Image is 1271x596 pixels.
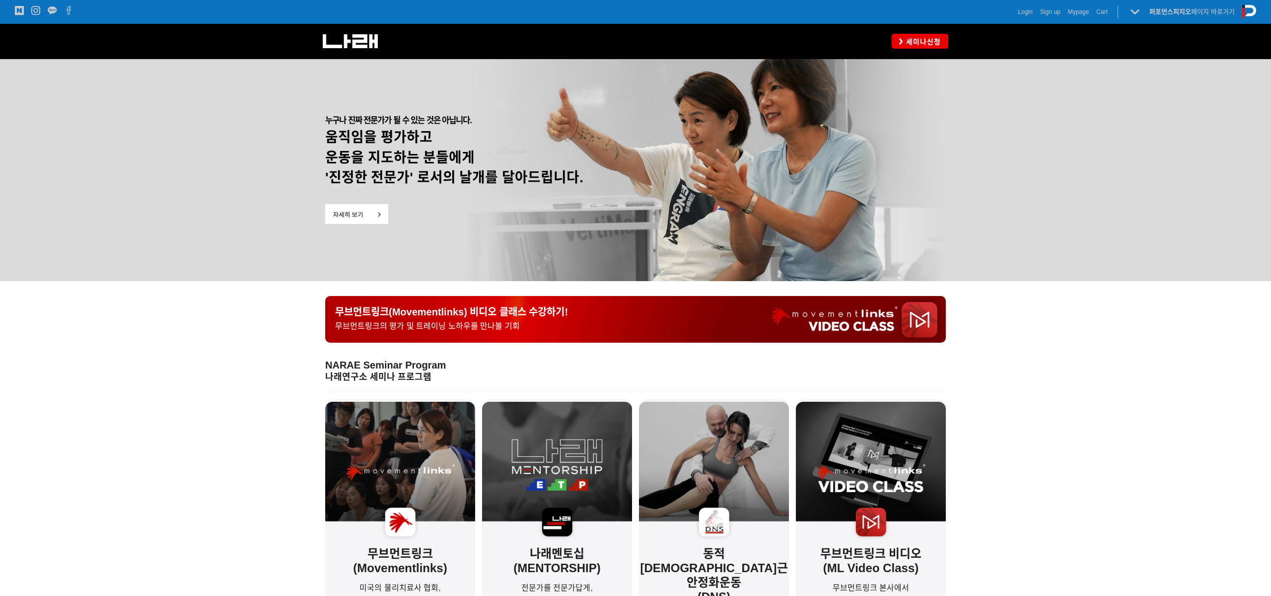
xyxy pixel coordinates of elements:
strong: (ML Video Class) [823,561,919,575]
a: 무브먼트링크(Movementlinks) 비디오 클래스 수강하기!무브먼트링크의 평가 및 트레이닝 노하우를 만나볼 기회 [325,296,946,342]
img: 5ca3dfaf38ad5.png [325,204,388,224]
span: '진정한 전문가' 로서의 날개를 달아드립니다. [325,170,583,185]
img: d333e79d8cd9f.png [796,402,946,544]
strong: 퍼포먼스피지오 [1149,8,1191,15]
img: e944758f873af.png [482,402,632,544]
a: 퍼포먼스피지오페이지 바로가기 [1149,8,1235,15]
a: Login [1018,7,1033,17]
img: bff2e352a9079.png [639,402,789,544]
span: 무브먼트링크의 평가 및 트레이닝 노하우를 만나볼 기회 [335,322,520,330]
strong: 운동을 지도하는 분들에게 [325,150,475,165]
span: 무브먼트링크(Movementlinks) 비디오 클래스 수강하기! [335,306,568,317]
span: 전문가를 전문가답게, [521,584,593,592]
span: 누구나 진짜 전문가가 될 수 있는 것은 아닙니다. [325,116,472,125]
a: Cart [1096,7,1108,17]
span: NARAE Seminar Program [325,360,446,371]
a: 세미나신청 [892,34,948,48]
strong: 무브먼트링크(Movementlinks) [325,402,475,575]
strong: (MENTORSHIP) [513,561,601,575]
strong: 움직임을 평가하고 [325,130,432,145]
strong: 동적[DEMOGRAPHIC_DATA]근안정화운동 [640,547,787,589]
img: a8d7dee9ab449.png [325,402,475,544]
strong: 나래멘토십 [530,547,584,560]
span: 미국의 물리치료사 협회, [359,584,440,592]
span: 세미나신청 [903,37,941,47]
strong: 무브먼트링크 비디오 [820,547,922,560]
strong: 나래연구소 세미나 프로그램 [325,372,431,382]
a: Mypage [1068,7,1089,17]
a: Sign up [1040,7,1060,17]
